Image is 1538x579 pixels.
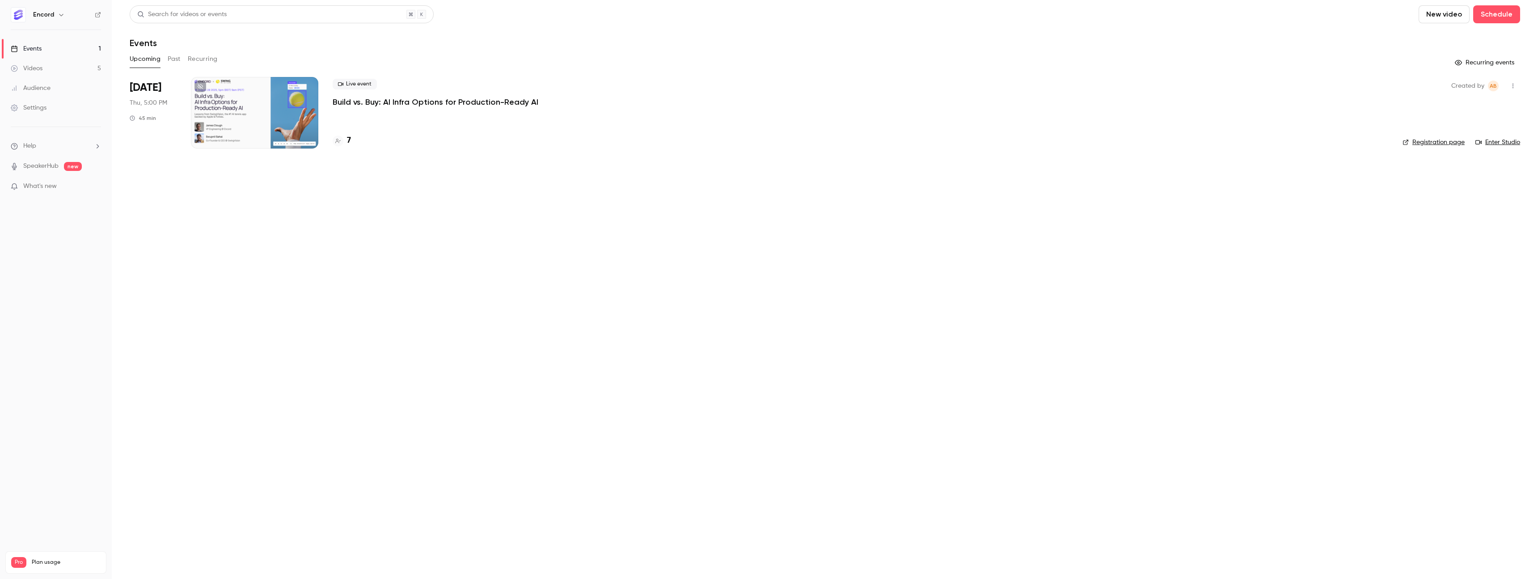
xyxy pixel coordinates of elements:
span: Thu, 5:00 PM [130,98,167,107]
a: Enter Studio [1475,138,1520,147]
div: Audience [11,84,51,93]
a: 7 [333,135,351,147]
span: Pro [11,557,26,568]
iframe: Noticeable Trigger [90,183,101,191]
div: Aug 28 Thu, 5:00 PM (Europe/London) [130,77,177,149]
button: Schedule [1473,5,1520,23]
span: [DATE] [130,81,161,95]
h1: Events [130,38,157,48]
div: Settings [11,103,46,112]
div: Videos [11,64,42,73]
span: What's new [23,182,57,191]
h6: Encord [33,10,54,19]
span: Annabel Benjamin [1488,81,1499,91]
div: Search for videos or events [137,10,227,19]
span: Created by [1451,81,1484,91]
button: Recurring events [1451,55,1520,70]
a: Registration page [1403,138,1465,147]
button: Recurring [188,52,218,66]
span: Live event [333,79,377,89]
h4: 7 [347,135,351,147]
div: Events [11,44,42,53]
span: Plan usage [32,559,101,566]
a: Build vs. Buy: AI Infra Options for Production-Ready AI [333,97,538,107]
div: 45 min [130,115,156,122]
button: Past [168,52,181,66]
img: Encord [11,8,25,22]
button: Upcoming [130,52,161,66]
span: Help [23,141,36,151]
li: help-dropdown-opener [11,141,101,151]
span: AB [1490,81,1497,91]
a: SpeakerHub [23,162,59,171]
button: New video [1419,5,1470,23]
span: new [64,162,82,171]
